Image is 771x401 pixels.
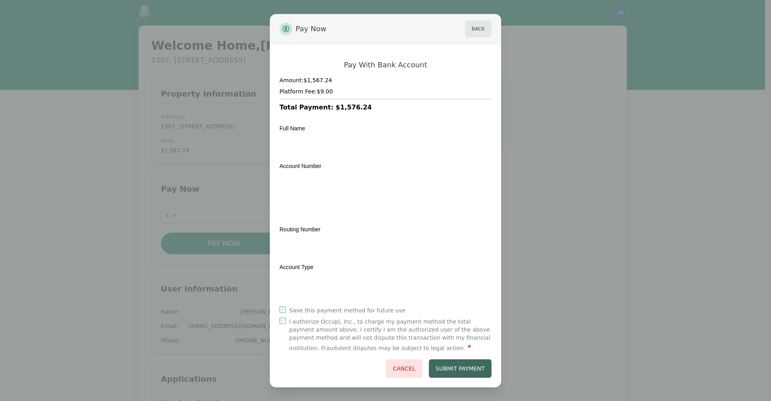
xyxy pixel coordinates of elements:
[296,20,326,37] span: Pay Now
[386,359,422,378] button: Cancel
[289,318,492,353] label: I authorize Occupi, Inc., to charge my payment method the total payment amount above. I certify I...
[289,306,405,314] label: Save this payment method for future use
[279,163,321,169] label: Account Number
[279,87,492,95] h4: Platform Fee: $9.00
[344,60,427,70] h2: Pay With Bank Account
[279,125,305,132] label: Full Name
[279,226,320,233] label: Routing Number
[279,103,492,112] h3: Total Payment: $1,576.24
[429,359,492,378] button: Submit Payment
[279,264,314,270] label: Account Type
[279,76,492,84] h4: Amount: $1,567.24
[465,20,492,37] button: Back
